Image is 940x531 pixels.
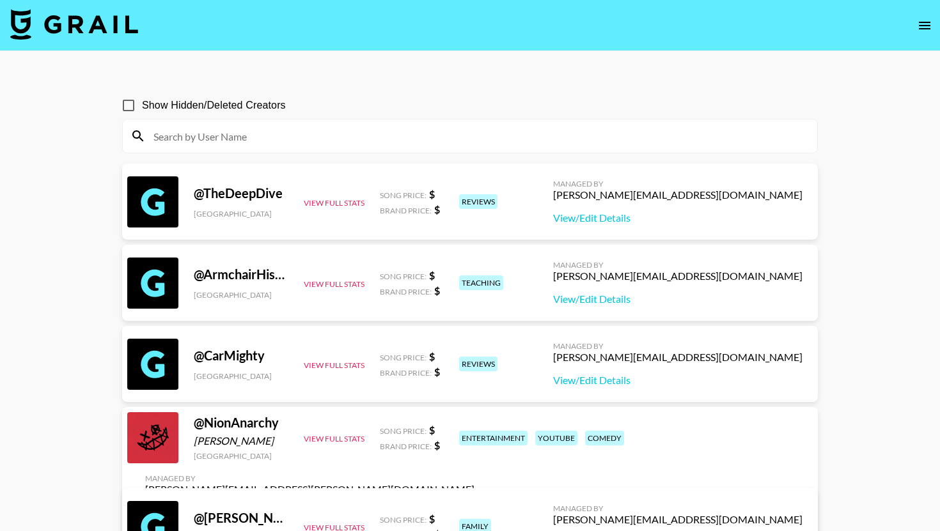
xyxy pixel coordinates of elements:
div: Managed By [553,341,803,351]
a: View/Edit Details [553,374,803,387]
div: reviews [459,194,497,209]
span: Brand Price: [380,206,432,215]
span: Show Hidden/Deleted Creators [142,98,286,113]
button: open drawer [912,13,937,38]
strong: $ [429,512,435,525]
button: View Full Stats [304,279,364,289]
div: [PERSON_NAME][EMAIL_ADDRESS][DOMAIN_NAME] [553,270,803,282]
strong: $ [429,350,435,362]
div: Managed By [553,504,803,513]
div: [PERSON_NAME] [194,435,288,447]
span: Song Price: [380,426,427,436]
span: Brand Price: [380,287,432,296]
div: comedy [585,431,624,445]
div: @ TheDeepDive [194,185,288,201]
strong: $ [429,188,435,200]
button: View Full Stats [304,198,364,208]
strong: $ [434,203,440,215]
div: [GEOGRAPHIC_DATA] [194,290,288,300]
div: @ ArmchairHistorian [194,266,288,282]
span: Song Price: [380,272,427,281]
img: Grail Talent [10,9,138,40]
input: Search by User Name [146,126,810,146]
div: Managed By [553,179,803,189]
div: @ [PERSON_NAME] [194,510,288,526]
div: Managed By [553,260,803,270]
strong: $ [434,439,440,451]
strong: $ [434,284,440,296]
div: reviews [459,357,497,371]
span: Song Price: [380,190,427,200]
div: Managed By [145,473,474,483]
div: [GEOGRAPHIC_DATA] [194,451,288,461]
div: [PERSON_NAME][EMAIL_ADDRESS][DOMAIN_NAME] [553,513,803,526]
div: @ CarMighty [194,348,288,364]
div: entertainment [459,431,528,445]
button: View Full Stats [304,360,364,370]
div: [GEOGRAPHIC_DATA] [194,371,288,381]
div: teaching [459,275,503,290]
div: @ NionAnarchy [194,415,288,431]
div: [PERSON_NAME][EMAIL_ADDRESS][DOMAIN_NAME] [553,351,803,364]
span: Brand Price: [380,442,432,451]
a: View/Edit Details [553,212,803,224]
strong: $ [434,366,440,378]
span: Song Price: [380,515,427,525]
strong: $ [429,269,435,281]
a: View/Edit Details [553,293,803,305]
span: Song Price: [380,353,427,362]
div: [PERSON_NAME][EMAIL_ADDRESS][DOMAIN_NAME] [553,189,803,201]
span: Brand Price: [380,368,432,378]
div: [PERSON_NAME][EMAIL_ADDRESS][PERSON_NAME][DOMAIN_NAME] [145,483,474,496]
div: youtube [535,431,577,445]
div: [GEOGRAPHIC_DATA] [194,209,288,219]
button: View Full Stats [304,434,364,443]
strong: $ [429,424,435,436]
